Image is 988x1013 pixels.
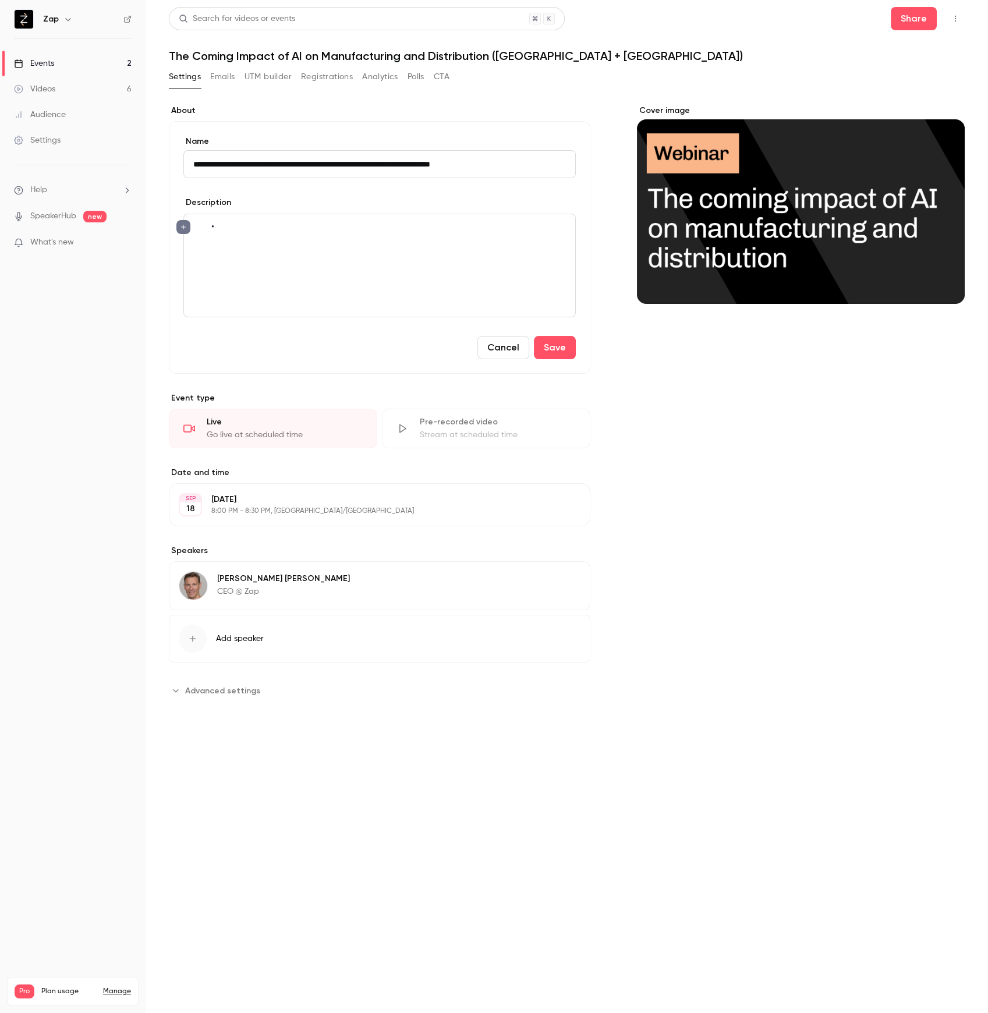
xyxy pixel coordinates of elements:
[14,134,61,146] div: Settings
[301,68,353,86] button: Registrations
[169,49,965,63] h1: The Coming Impact of AI on Manufacturing and Distribution ([GEOGRAPHIC_DATA] + [GEOGRAPHIC_DATA])
[217,586,350,597] p: CEO @ Zap
[216,633,264,644] span: Add speaker
[43,13,59,25] h6: Zap
[103,987,131,996] a: Manage
[14,109,66,121] div: Audience
[382,409,590,448] div: Pre-recorded videoStream at scheduled time
[362,68,398,86] button: Analytics
[180,494,201,502] div: SEP
[217,573,350,585] p: [PERSON_NAME] [PERSON_NAME]
[169,105,590,116] label: About
[207,429,363,441] div: Go live at scheduled time
[434,68,449,86] button: CTA
[118,238,132,248] iframe: Noticeable Trigger
[420,429,576,441] div: Stream at scheduled time
[420,416,576,428] div: Pre-recorded video
[183,136,576,147] label: Name
[169,68,201,86] button: Settings
[169,392,590,404] p: Event type
[41,987,96,996] span: Plan usage
[14,58,54,69] div: Events
[211,494,529,505] p: [DATE]
[534,336,576,359] button: Save
[179,572,207,600] img: Christopher Reeves
[14,184,132,196] li: help-dropdown-opener
[30,210,76,222] a: SpeakerHub
[169,561,590,610] div: Christopher Reeves[PERSON_NAME] [PERSON_NAME]CEO @ Zap
[183,197,231,208] label: Description
[245,68,292,86] button: UTM builder
[169,409,377,448] div: LiveGo live at scheduled time
[891,7,937,30] button: Share
[15,984,34,998] span: Pro
[637,105,965,304] section: Cover image
[14,83,55,95] div: Videos
[185,685,260,697] span: Advanced settings
[183,214,576,317] section: description
[408,68,424,86] button: Polls
[169,615,590,663] button: Add speaker
[169,681,267,700] button: Advanced settings
[184,214,575,317] div: editor
[186,503,195,515] p: 18
[15,10,33,29] img: Zap
[169,681,590,700] section: Advanced settings
[169,467,590,479] label: Date and time
[210,68,235,86] button: Emails
[30,236,74,249] span: What's new
[179,13,295,25] div: Search for videos or events
[211,506,529,516] p: 8:00 PM - 8:30 PM, [GEOGRAPHIC_DATA]/[GEOGRAPHIC_DATA]
[30,184,47,196] span: Help
[477,336,529,359] button: Cancel
[207,416,363,428] div: Live
[83,211,107,222] span: new
[637,105,965,116] label: Cover image
[169,545,590,557] label: Speakers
